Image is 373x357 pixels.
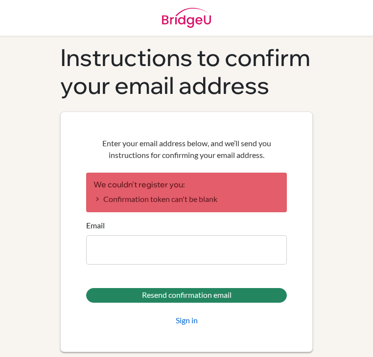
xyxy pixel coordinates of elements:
[176,314,198,326] a: Sign in
[93,193,280,205] li: Confirmation token can't be blank
[60,44,313,100] h1: Instructions to confirm your email address
[93,180,280,189] h2: We couldn't register you:
[86,220,105,231] label: Email
[86,137,287,161] p: Enter your email address below, and we’ll send you instructions for confirming your email address.
[86,288,287,303] input: Resend confirmation email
